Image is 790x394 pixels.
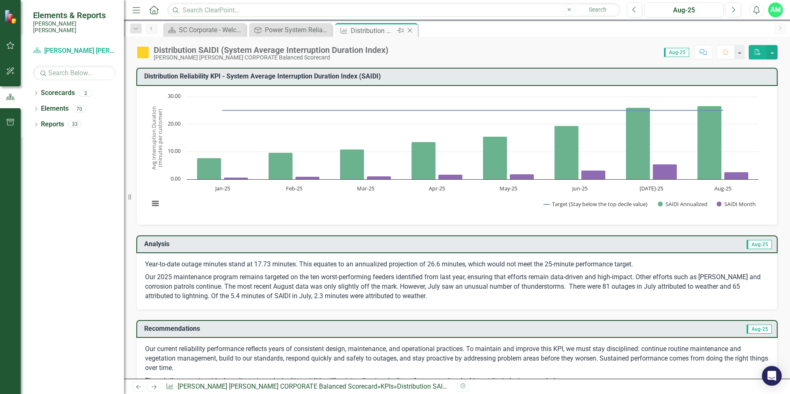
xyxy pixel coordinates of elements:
g: Target (Stay below the top decile value), series 1 of 3. Line with 8 data points. [221,109,725,112]
small: [PERSON_NAME] [PERSON_NAME] [33,20,116,34]
path: Aug-25, 26.59075758. SAIDI Annualized. [697,106,722,179]
path: Jan-25, 0.64854009. SAIDI Month. [224,177,248,179]
div: Chart. Highcharts interactive chart. [145,93,769,216]
a: KPIs [381,382,394,390]
a: Scorecards [41,88,75,98]
span: Elements & Reports [33,10,116,20]
text: 30.00 [168,92,181,100]
div: Distribution SAIDI (System Average Interruption Duration Index) [351,26,395,36]
text: Jan-25 [214,185,230,192]
svg: Interactive chart [145,93,763,216]
path: Apr-25, 1.78651853. SAIDI Month. [438,174,463,179]
g: SAIDI Annualized, series 2 of 3. Bar series with 8 bars. [197,106,722,179]
button: Search [577,4,619,16]
span: Aug-25 [747,240,772,249]
path: Apr-25, 13.50410733. SAIDI Annualized. [412,142,436,179]
a: Reports [41,120,64,129]
button: Show Target (Stay below the top decile value) [544,200,648,208]
div: Open Intercom Messenger [762,366,782,386]
img: ClearPoint Strategy [4,9,19,24]
text: May-25 [500,185,517,192]
img: Caution [136,46,150,59]
button: Aug-25 [645,2,723,17]
button: Show SAIDI Annualized [658,200,707,208]
div: Aug-25 [647,5,721,15]
text: Avg Interruption Duration (minutes per customer) [150,106,164,170]
a: [PERSON_NAME] [PERSON_NAME] CORPORATE Balanced Scorecard [178,382,377,390]
path: Mar-25, 1.10620601. SAIDI Month. [367,176,391,179]
h3: Recommendations [144,325,573,332]
path: May-25, 1.94827434. SAIDI Month. [510,174,534,179]
path: Feb-25, 0.95865628. SAIDI Month. [295,176,320,179]
button: Show SAIDI Month [716,200,755,208]
text: 0.00 [171,175,181,182]
path: Jun-25, 3.23790951. SAIDI Month. [581,170,606,179]
path: Jun-25, 19.38209442. SAIDI Annualized. [554,126,579,179]
div: 70 [73,105,86,112]
div: Power System Reliability [265,25,330,35]
text: [DATE]-25 [640,185,663,192]
a: Power System Reliability [251,25,330,35]
h3: Analysis [144,240,453,248]
input: Search ClearPoint... [167,3,621,17]
text: Feb-25 [286,185,302,192]
input: Search Below... [33,66,116,80]
span: Search [589,6,607,13]
path: Jul-25, 5.45521395. SAIDI Month. [653,164,677,179]
p: Our 2025 maintenance program remains targeted on the ten worst-performing feeders identified from... [145,271,769,301]
span: Aug-25 [747,325,772,334]
div: 2 [79,90,92,97]
path: Feb-25, 9.64458768. SAIDI Annualized. [269,152,293,179]
a: [PERSON_NAME] [PERSON_NAME] CORPORATE Balanced Scorecard [33,46,116,56]
div: [PERSON_NAME] [PERSON_NAME] CORPORATE Balanced Scorecard [154,55,388,61]
text: Aug-25 [714,185,731,192]
div: Distribution SAIDI (System Average Interruption Duration Index) [397,382,581,390]
text: Mar-25 [357,185,374,192]
text: 20.00 [168,120,181,127]
div: Distribution SAIDI (System Average Interruption Duration Index) [154,45,388,55]
div: » » [166,382,451,392]
path: Aug-25, 2.56706574. SAIDI Month. [724,172,749,179]
button: View chart menu, Chart [150,198,161,209]
p: Though the current metric doesn't meet our desired target, it is still outstanding top decile per... [145,375,769,386]
h3: Distribution Reliability KPI - System Average Interruption Duration Index (SAIDI)​ [144,73,773,80]
button: AM [768,2,783,17]
div: SC Corporate - Welcome to ClearPoint [179,25,244,35]
path: Jul-25, 25.98616416. SAIDI Annualized. [626,107,650,179]
p: Year-to-date outage minutes stand at 17.73 minutes. This equates to an annualized projection of 2... [145,260,769,271]
text: 10.00 [168,147,181,154]
text: Jun-25 [571,185,588,192]
div: 33 [68,121,81,128]
path: Mar-25, 10.85621564. SAIDI Annualized. [340,149,364,179]
a: Elements [41,104,69,114]
a: SC Corporate - Welcome to ClearPoint [165,25,244,35]
text: Apr-25 [429,185,445,192]
path: May-25, 15.48249072. SAIDI Annualized. [483,136,507,179]
p: Our current reliability performance reflects years of consistent design, maintenance, and operati... [145,344,769,375]
span: Aug-25 [664,48,689,57]
path: Jan-25, 7.78248108. SAIDI Annualized. [197,158,221,179]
